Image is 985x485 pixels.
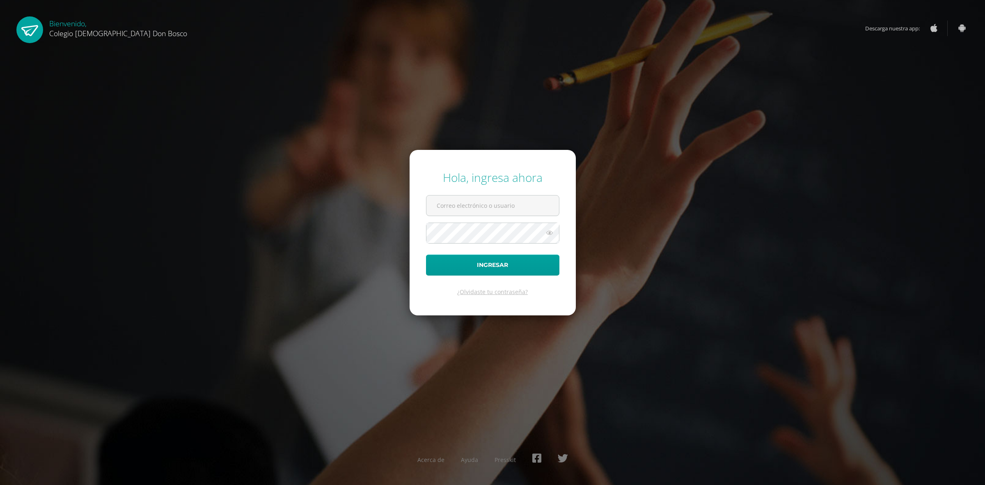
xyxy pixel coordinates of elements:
a: Ayuda [461,456,478,464]
button: Ingresar [426,255,559,276]
input: Correo electrónico o usuario [426,195,559,216]
div: Bienvenido, [49,16,187,38]
a: ¿Olvidaste tu contraseña? [457,288,528,296]
a: Presskit [495,456,516,464]
div: Hola, ingresa ahora [426,170,559,185]
span: Descarga nuestra app: [865,21,928,36]
a: Acerca de [417,456,444,464]
span: Colegio [DEMOGRAPHIC_DATA] Don Bosco [49,28,187,38]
